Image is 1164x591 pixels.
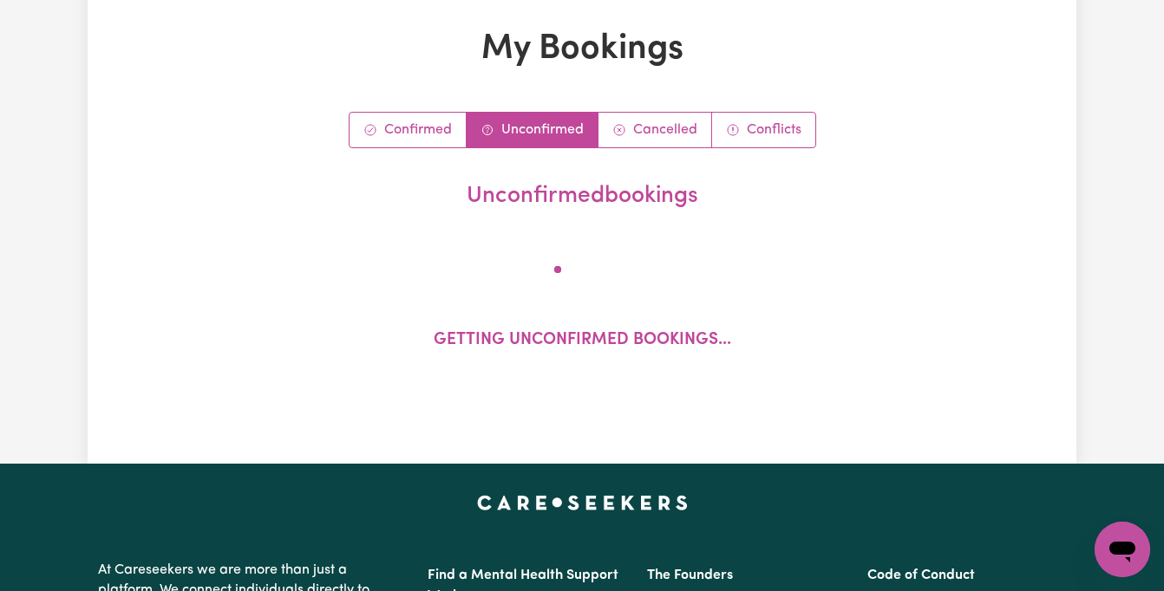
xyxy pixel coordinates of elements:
a: Careseekers home page [477,495,688,509]
p: Getting unconfirmed bookings... [434,328,731,354]
h1: My Bookings [180,29,984,70]
a: The Founders [647,568,733,582]
a: Confirmed bookings [350,113,467,147]
a: Unconfirmed bookings [467,113,598,147]
h2: unconfirmed bookings [187,183,977,211]
a: Cancelled bookings [598,113,712,147]
a: Conflict bookings [712,113,815,147]
iframe: Button to launch messaging window [1095,522,1150,577]
a: Code of Conduct [867,568,975,582]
